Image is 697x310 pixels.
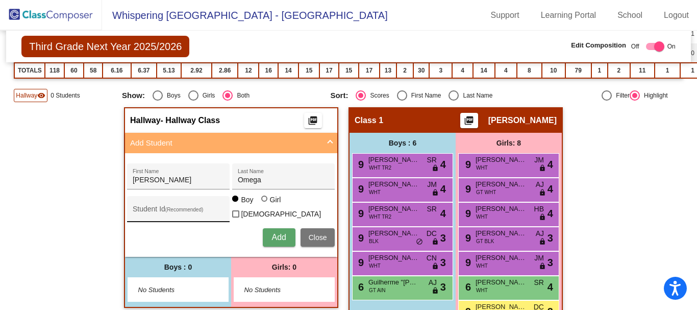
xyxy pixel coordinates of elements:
span: WHT [476,262,488,270]
input: First Name [133,176,225,184]
span: [PERSON_NAME] [476,179,527,189]
span: AJ [429,277,437,288]
div: Add Student [125,153,337,257]
span: 9 [463,232,471,244]
td: 12 [238,63,259,78]
div: Girls: 8 [456,133,562,153]
td: 2 [396,63,413,78]
span: 9 [463,257,471,268]
span: [PERSON_NAME] [368,253,419,263]
td: 1 [655,63,680,78]
span: [PERSON_NAME] [476,228,527,239]
span: WHT [476,287,488,294]
div: Girls [198,91,215,100]
span: 3 [440,230,446,246]
span: 4 [547,279,553,295]
td: 6.37 [131,63,157,78]
span: No Students [244,285,308,295]
td: 2.92 [181,63,212,78]
div: Boys : 0 [125,257,231,277]
span: 3 [440,279,446,295]
span: Add [271,233,286,242]
span: WHT TR2 [369,164,391,172]
td: 8 [517,63,541,78]
span: 9 [463,183,471,195]
span: lock [539,189,546,197]
td: 30 [413,63,430,78]
td: 17 [319,63,339,78]
span: 9 [356,183,364,195]
div: Scores [366,91,389,100]
td: 13 [380,63,397,78]
span: [PERSON_NAME] [488,115,557,126]
span: 4 [547,157,553,172]
span: 3 [440,255,446,270]
button: Close [301,228,335,247]
a: Learning Portal [533,7,605,23]
span: lock [432,164,439,173]
div: Girl [269,195,281,205]
span: 4 [440,206,446,221]
mat-icon: visibility [37,91,45,100]
td: 1 [591,63,608,78]
span: [PERSON_NAME] [368,155,419,165]
span: do_not_disturb_alt [416,238,423,246]
span: Hallway [16,91,37,100]
span: JM [534,155,544,165]
span: lock [432,263,439,271]
div: Both [233,91,250,100]
td: 5.13 [157,63,181,78]
span: Off [631,42,639,51]
span: lock [432,189,439,197]
td: 6.16 [103,63,131,78]
span: 9 [356,232,364,244]
span: GT BLK [476,237,494,245]
td: 2 [608,63,630,78]
span: BLK [369,237,379,245]
mat-panel-title: Add Student [130,137,320,149]
a: School [609,7,651,23]
a: Support [483,7,528,23]
span: WHT [476,213,488,221]
span: WHT [369,188,381,196]
div: Last Name [459,91,492,100]
span: Show: [122,91,145,100]
input: Last Name [238,176,330,184]
mat-icon: picture_as_pdf [307,115,319,130]
a: Logout [656,7,697,23]
span: WHT TR2 [369,213,391,221]
span: Sort: [330,91,348,100]
div: Boys : 6 [350,133,456,153]
span: 9 [463,208,471,219]
td: 58 [84,63,103,78]
td: 79 [565,63,591,78]
td: 14 [473,63,495,78]
span: On [667,42,676,51]
mat-radio-group: Select an option [122,90,322,101]
button: Add [263,228,295,247]
span: [PERSON_NAME] [476,277,527,288]
span: HB [534,204,544,214]
span: [PERSON_NAME] [476,253,527,263]
div: Boys [163,91,181,100]
span: CN [427,253,437,264]
td: 15 [298,63,319,78]
span: Class 1 [355,115,383,126]
span: Guilherme "[PERSON_NAME] [PERSON_NAME] V [PERSON_NAME] [368,277,419,288]
td: 10 [542,63,565,78]
td: 17 [359,63,379,78]
span: SR [427,155,437,165]
span: Hallway [130,115,161,126]
span: SR [427,204,437,214]
span: [DEMOGRAPHIC_DATA] [241,208,321,220]
span: No Students [138,285,202,295]
span: lock [539,213,546,222]
td: 60 [64,63,84,78]
div: Filter [612,91,630,100]
span: [PERSON_NAME] [PERSON_NAME] [476,155,527,165]
span: Edit Composition [571,40,626,51]
span: Third Grade Next Year 2025/2026 [21,36,189,57]
span: AJ [536,228,544,239]
td: 14 [278,63,298,78]
td: 3 [429,63,452,78]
